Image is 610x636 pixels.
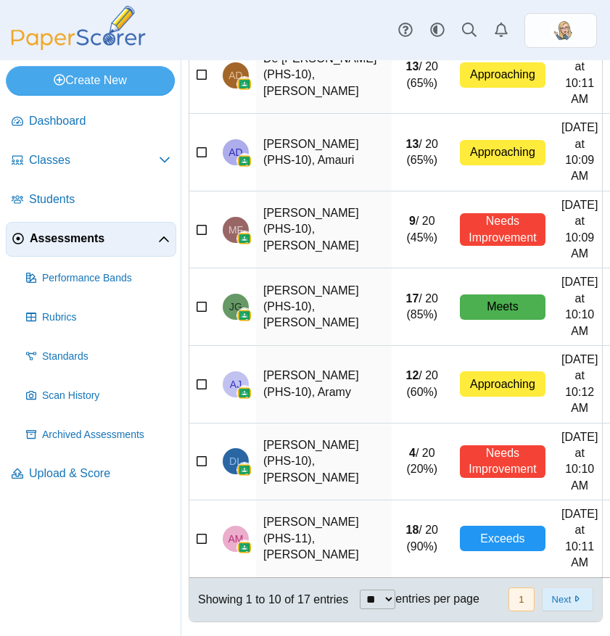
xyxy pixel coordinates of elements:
b: 17 [406,292,419,305]
span: Ariana Maldonado (PHS-11) [228,534,244,544]
b: 18 [406,524,419,536]
div: Approaching [460,140,545,165]
img: googleClassroom-logo.png [237,308,252,323]
a: Rubrics [20,300,176,335]
td: / 20 (45%) [392,191,453,269]
td: [PERSON_NAME] (PHS-10), [PERSON_NAME] [256,268,392,346]
time: Sep 18, 2025 at 10:11 AM [561,508,598,569]
span: Dashboard [29,113,170,129]
b: 4 [409,447,416,459]
span: Assessments [30,231,158,247]
div: Showing 1 to 10 of 17 entries [189,578,348,621]
img: googleClassroom-logo.png [237,154,252,168]
span: Amauri Delgado (PHS-10) [228,147,242,157]
span: Upload & Score [29,466,170,482]
b: 13 [406,60,419,73]
div: Approaching [460,62,545,88]
a: Create New [6,66,175,95]
nav: pagination [507,587,593,611]
a: Standards [20,339,176,374]
td: [PERSON_NAME] (PHS-10), [PERSON_NAME] [256,191,392,269]
span: Aramy Jusino (PHS-10) [230,379,242,389]
time: Sep 18, 2025 at 10:11 AM [561,44,598,105]
td: [PERSON_NAME] (PHS-10), Amauri [256,114,392,191]
img: PaperScorer [6,6,151,50]
td: [PERSON_NAME] (PHS-11), [PERSON_NAME] [256,500,392,578]
img: ps.zKYLFpFWctilUouI [549,19,572,42]
span: Daniel Lozada (PHS-10) [229,456,242,466]
time: Sep 18, 2025 at 10:10 AM [561,276,598,336]
td: [PERSON_NAME] (PHS-10), [PERSON_NAME] [256,424,392,501]
time: Sep 18, 2025 at 10:10 AM [561,431,598,492]
time: Sep 18, 2025 at 10:09 AM [561,121,598,182]
img: googleClassroom-logo.png [237,540,252,555]
button: 1 [508,587,534,611]
a: Students [6,183,176,218]
img: googleClassroom-logo.png [237,463,252,477]
div: Needs Improvement [460,213,545,246]
td: [PERSON_NAME] (PHS-10), Aramy [256,346,392,424]
div: Meets [460,294,545,320]
span: Performance Bands [42,271,170,286]
a: ps.zKYLFpFWctilUouI [524,13,597,48]
b: 12 [406,369,419,381]
td: De [PERSON_NAME] (PHS-10), [PERSON_NAME] [256,37,392,115]
a: Assessments [6,222,176,257]
a: Scan History [20,379,176,413]
td: / 20 (85%) [392,268,453,346]
span: Julia Gillis (PHS-10) [229,302,242,312]
span: Classes [29,152,159,168]
a: Dashboard [6,104,176,139]
a: Alerts [485,15,517,46]
a: Archived Assessments [20,418,176,453]
div: Approaching [460,371,545,397]
td: / 20 (65%) [392,114,453,191]
div: Exceeds [460,526,545,551]
a: Upload & Score [6,457,176,492]
time: Sep 18, 2025 at 10:09 AM [561,199,598,260]
span: Andrew De Leon Gordillo (PHS-10) [228,70,242,80]
span: Archived Assessments [42,428,170,442]
span: Rubrics [42,310,170,325]
td: / 20 (90%) [392,500,453,578]
td: / 20 (60%) [392,346,453,424]
time: Sep 18, 2025 at 10:12 AM [561,353,598,414]
span: Standards [42,350,170,364]
div: Needs Improvement [460,445,545,478]
span: Students [29,191,170,207]
img: googleClassroom-logo.png [237,231,252,246]
img: googleClassroom-logo.png [237,77,252,91]
label: entries per page [395,592,479,605]
button: Next [542,587,593,611]
b: 9 [409,215,416,227]
b: 13 [406,138,419,150]
a: Performance Bands [20,261,176,296]
span: Scan History [42,389,170,403]
span: Emily Wasley [549,19,572,42]
td: / 20 (20%) [392,424,453,501]
span: Melanie Francisco Melchor (PHS-10) [228,225,243,235]
a: PaperScorer [6,40,151,52]
img: googleClassroom-logo.png [237,386,252,400]
a: Classes [6,144,176,178]
td: / 20 (65%) [392,37,453,115]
